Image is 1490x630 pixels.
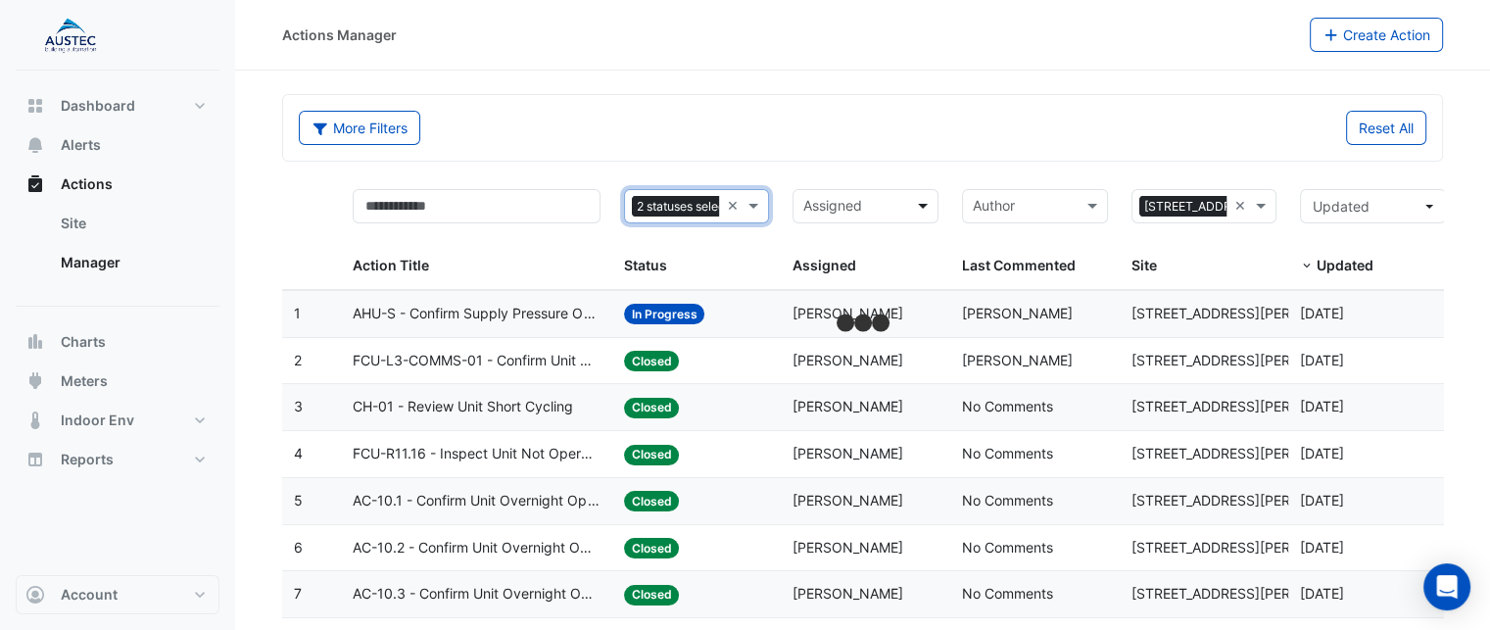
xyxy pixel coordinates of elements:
app-icon: Actions [25,174,45,194]
span: Action Title [353,257,429,273]
span: Site [1131,257,1157,273]
span: Alerts [61,135,101,155]
button: Account [16,575,219,614]
app-icon: Meters [25,371,45,391]
span: No Comments [962,445,1053,461]
span: [PERSON_NAME] [793,539,903,556]
span: 4 [294,445,303,461]
app-icon: Dashboard [25,96,45,116]
button: Reports [16,440,219,479]
span: [PERSON_NAME] [793,352,903,368]
span: Closed [624,538,680,558]
span: Closed [624,445,680,465]
span: 7 [294,585,302,602]
div: Open Intercom Messenger [1423,563,1470,610]
span: Account [61,585,118,605]
span: [STREET_ADDRESS][PERSON_NAME] [1131,492,1370,509]
span: No Comments [962,539,1053,556]
span: [PERSON_NAME] [793,445,903,461]
span: Indoor Env [61,411,134,430]
button: More Filters [299,111,420,145]
a: Manager [45,243,219,282]
a: Site [45,204,219,243]
span: AC-10.2 - Confirm Unit Overnight Operation (Energy Waste) [353,537,600,559]
app-icon: Alerts [25,135,45,155]
span: AC-10.1 - Confirm Unit Overnight Operation (Energy Waste) [353,490,600,512]
button: Indoor Env [16,401,219,440]
span: 2025-08-27T09:11:43.678 [1300,585,1344,602]
span: Reports [61,450,114,469]
span: [STREET_ADDRESS][PERSON_NAME] [1131,585,1370,602]
button: Updated [1300,189,1446,223]
button: Meters [16,362,219,401]
button: Dashboard [16,86,219,125]
span: Closed [624,398,680,418]
span: No Comments [962,398,1053,414]
span: 3 [294,398,303,414]
span: 1 [294,305,301,321]
span: 2025-08-27T09:11:47.006 [1300,539,1344,556]
span: Dashboard [61,96,135,116]
div: Actions [16,204,219,290]
span: Status [624,257,667,273]
span: 5 [294,492,303,509]
span: 2025-08-27T09:11:49.717 [1300,492,1344,509]
span: 2025-08-27T09:11:52.531 [1300,445,1344,461]
span: CH-01 - Review Unit Short Cycling [353,396,573,418]
span: In Progress [624,304,705,324]
span: [PERSON_NAME] [962,305,1073,321]
app-icon: Charts [25,332,45,352]
span: No Comments [962,585,1053,602]
button: Charts [16,322,219,362]
span: 6 [294,539,303,556]
span: AC-10.3 - Confirm Unit Overnight Operation (Energy Waste) [353,583,600,606]
button: Reset All [1346,111,1426,145]
span: Assigned [793,257,856,273]
app-icon: Indoor Env [25,411,45,430]
button: Create Action [1310,18,1444,52]
span: No Comments [962,492,1053,509]
span: [PERSON_NAME] [793,398,903,414]
span: [PERSON_NAME] [962,352,1073,368]
button: Actions [16,165,219,204]
span: [STREET_ADDRESS][PERSON_NAME] [1131,539,1370,556]
span: [STREET_ADDRESS][PERSON_NAME] [1139,196,1359,218]
span: [STREET_ADDRESS][PERSON_NAME] [1131,305,1370,321]
span: Updated [1313,198,1370,215]
app-icon: Reports [25,450,45,469]
span: FCU-L3-COMMS-01 - Confirm Unit Overnight Operation (Energy Waste) [353,350,600,372]
span: Closed [624,585,680,606]
button: Alerts [16,125,219,165]
span: Meters [61,371,108,391]
span: Closed [624,491,680,511]
span: [PERSON_NAME] [793,585,903,602]
span: Charts [61,332,106,352]
span: AHU-S - Confirm Supply Pressure Override (Energy Waste) [353,303,600,325]
span: 2 [294,352,302,368]
span: [PERSON_NAME] [793,492,903,509]
span: FCU-R11.16 - Inspect Unit Not Operating [353,443,600,465]
span: Actions [61,174,113,194]
span: [PERSON_NAME] [793,305,903,321]
span: Clear [727,195,744,218]
img: Company Logo [24,16,112,55]
span: 2 statuses selected [632,196,748,218]
span: Clear [1234,195,1251,218]
span: [STREET_ADDRESS][PERSON_NAME] [1131,398,1370,414]
span: 2025-08-29T13:22:18.614 [1300,398,1344,414]
span: Updated [1317,257,1373,273]
span: 2025-09-24T12:46:43.258 [1300,305,1344,321]
span: 2025-08-29T13:31:23.419 [1300,352,1344,368]
span: [STREET_ADDRESS][PERSON_NAME] [1131,445,1370,461]
div: Actions Manager [282,24,397,45]
span: Closed [624,351,680,371]
span: Last Commented [962,257,1076,273]
span: [STREET_ADDRESS][PERSON_NAME] [1131,352,1370,368]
